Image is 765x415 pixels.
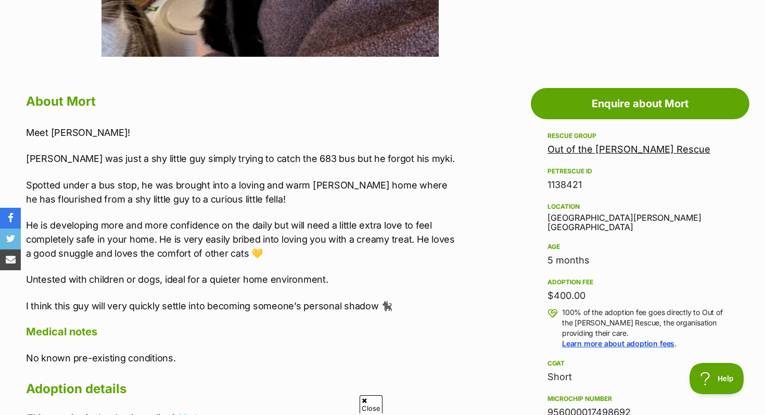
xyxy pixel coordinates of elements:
div: Short [547,370,733,384]
p: He is developing more and more confidence on the daily but will need a little extra love to feel ... [26,218,456,260]
p: [PERSON_NAME] was just a shy little guy simply trying to catch the 683 bus but he forgot his myki. [26,152,456,166]
div: 5 months [547,253,733,268]
a: Out of the [PERSON_NAME] Rescue [547,144,710,155]
div: Rescue group [547,132,733,140]
span: Close [360,395,382,413]
p: I think this guy will very quickly settle into becoming someone’s personal shadow 🐈‍⬛ [26,299,456,313]
h4: Medical notes [26,325,456,338]
div: 1138421 [547,178,733,192]
div: Age [547,243,733,251]
p: Untested with children or dogs, ideal for a quieter home environment. [26,272,456,286]
div: PetRescue ID [547,167,733,175]
div: Microchip number [547,395,733,403]
p: 100% of the adoption fee goes directly to Out of the [PERSON_NAME] Rescue, the organisation provi... [562,307,733,349]
p: No known pre-existing conditions. [26,351,456,365]
div: $400.00 [547,288,733,303]
div: Location [547,203,733,211]
div: Adoption fee [547,278,733,286]
h2: Adoption details [26,378,456,400]
h2: About Mort [26,90,456,113]
a: Learn more about adoption fees [562,339,674,348]
iframe: Help Scout Beacon - Open [690,363,744,394]
p: Meet [PERSON_NAME]! [26,125,456,140]
div: Coat [547,359,733,368]
p: Spotted under a bus stop, he was brought into a loving and warm [PERSON_NAME] home where he has f... [26,178,456,206]
div: [GEOGRAPHIC_DATA][PERSON_NAME][GEOGRAPHIC_DATA] [547,200,733,232]
a: Enquire about Mort [531,88,749,119]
